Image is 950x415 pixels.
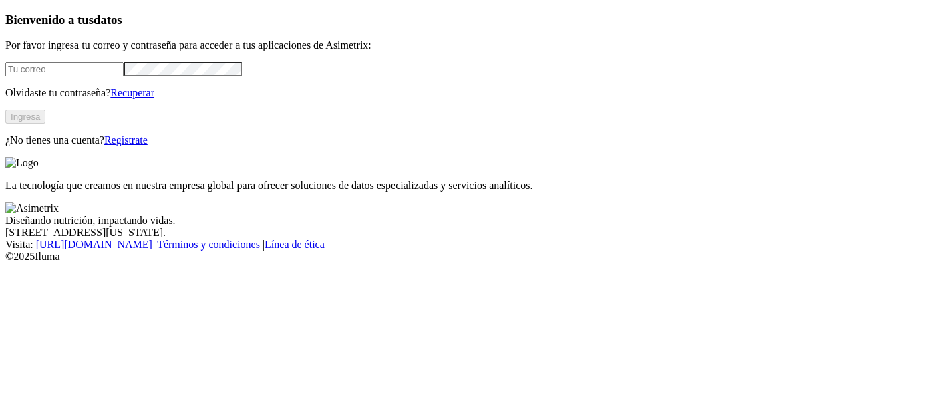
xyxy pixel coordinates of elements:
[5,39,945,51] p: Por favor ingresa tu correo y contraseña para acceder a tus aplicaciones de Asimetrix:
[5,215,945,227] div: Diseñando nutrición, impactando vidas.
[5,13,945,27] h3: Bienvenido a tus
[5,87,945,99] p: Olvidaste tu contraseña?
[5,251,945,263] div: © 2025 Iluma
[5,227,945,239] div: [STREET_ADDRESS][US_STATE].
[5,110,45,124] button: Ingresa
[5,239,945,251] div: Visita : | |
[5,134,945,146] p: ¿No tienes una cuenta?
[110,87,154,98] a: Recuperar
[5,62,124,76] input: Tu correo
[5,157,39,169] img: Logo
[265,239,325,250] a: Línea de ética
[36,239,152,250] a: [URL][DOMAIN_NAME]
[157,239,260,250] a: Términos y condiciones
[94,13,122,27] span: datos
[5,180,945,192] p: La tecnología que creamos en nuestra empresa global para ofrecer soluciones de datos especializad...
[104,134,148,146] a: Regístrate
[5,202,59,215] img: Asimetrix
